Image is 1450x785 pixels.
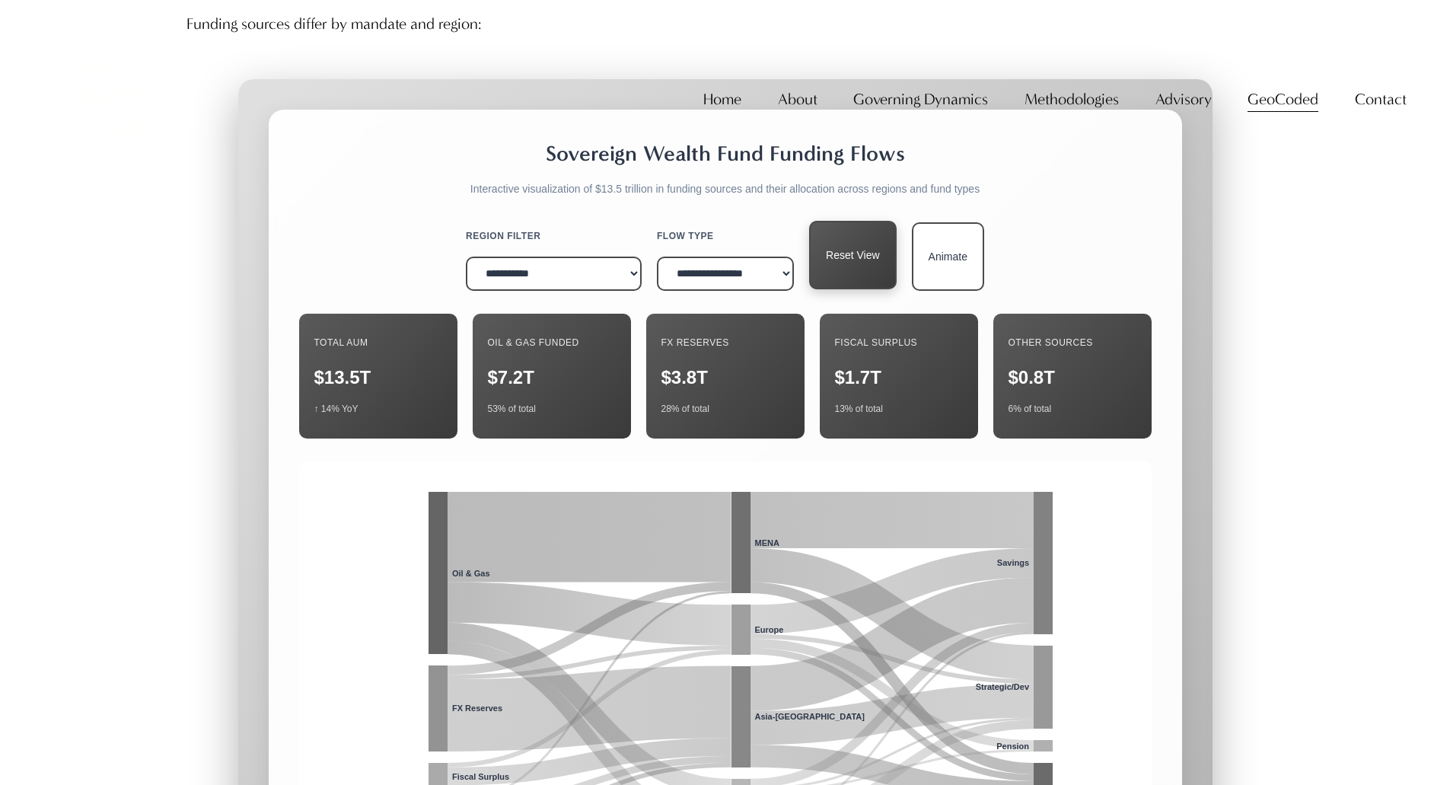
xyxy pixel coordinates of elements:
[488,395,616,423] div: 53% of total
[1009,395,1136,423] div: 6% of total
[1155,85,1212,113] span: Advisory
[1025,84,1119,115] a: folder dropdown
[778,84,817,115] a: folder dropdown
[809,221,897,289] button: Reset View
[1009,363,1136,391] div: $0.8T
[488,329,616,357] div: Oil & Gas Funded
[1355,85,1407,113] span: Contact
[703,84,741,115] a: Home
[314,395,442,423] div: ↑ 14% YoY
[778,85,817,113] span: About
[314,363,442,391] div: $13.5T
[1248,85,1318,113] span: GeoCoded
[466,222,642,250] label: Region Filter
[835,395,963,423] div: 13% of total
[661,395,789,423] div: 28% of total
[835,363,963,391] div: $1.7T
[853,85,988,113] span: Governing Dynamics
[1355,84,1407,115] a: folder dropdown
[1248,84,1318,115] a: folder dropdown
[1155,84,1212,115] a: folder dropdown
[488,363,616,391] div: $7.2T
[1025,85,1119,113] span: Methodologies
[661,329,789,357] div: FX Reserves
[43,29,183,169] img: Christopher Sanchez &amp; Co.
[657,222,794,250] label: Flow Type
[1009,329,1136,357] div: Other Sources
[835,329,963,357] div: Fiscal Surplus
[661,363,789,391] div: $3.8T
[853,84,988,115] a: folder dropdown
[314,329,442,357] div: Total AUM
[912,222,984,291] button: Animate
